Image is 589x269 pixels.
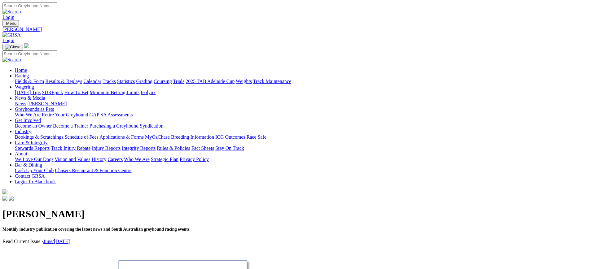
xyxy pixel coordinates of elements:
[2,2,57,9] input: Search
[15,173,45,179] a: Contact GRSA
[2,227,191,232] span: Monthly industry publication covering the latest news and South Australian greyhound racing events.
[15,145,50,151] a: Stewards Reports
[5,45,20,50] img: Close
[171,134,214,140] a: Breeding Information
[15,140,48,145] a: Care & Integrity
[45,79,82,84] a: Results & Replays
[64,90,89,95] a: How To Bet
[15,112,587,118] div: Greyhounds as Pets
[2,57,21,63] img: Search
[2,38,14,43] a: Login
[92,145,121,151] a: Injury Reports
[122,145,156,151] a: Integrity Reports
[140,123,163,128] a: Syndication
[55,168,131,173] a: Chasers Restaurant & Function Centre
[157,145,190,151] a: Rules & Policies
[9,196,14,201] img: twitter.svg
[15,157,53,162] a: We Love Our Dogs
[154,79,172,84] a: Coursing
[15,101,587,106] div: News & Media
[2,20,19,27] button: Toggle navigation
[215,134,245,140] a: ICG Outcomes
[191,145,214,151] a: Fact Sheets
[15,151,27,156] a: About
[15,134,587,140] div: Industry
[15,123,587,129] div: Get Involved
[2,27,587,32] a: [PERSON_NAME]
[15,90,41,95] a: [DATE] Tips
[15,90,587,95] div: Wagering
[43,239,70,244] a: June/[DATE]
[15,134,63,140] a: Bookings & Scratchings
[15,168,54,173] a: Cash Up Your Club
[15,106,54,112] a: Greyhounds as Pets
[124,157,150,162] a: Who We Are
[15,162,42,167] a: Bar & Dining
[24,43,29,48] img: logo-grsa-white.png
[2,196,7,201] img: facebook.svg
[2,208,587,220] h1: [PERSON_NAME]
[145,134,170,140] a: MyOzChase
[83,79,101,84] a: Calendar
[141,90,156,95] a: Isolynx
[99,134,144,140] a: Applications & Forms
[15,73,29,78] a: Racing
[253,79,291,84] a: Track Maintenance
[15,95,45,101] a: News & Media
[2,44,23,50] button: Toggle navigation
[108,157,123,162] a: Careers
[15,145,587,151] div: Care & Integrity
[15,84,34,89] a: Wagering
[64,134,98,140] a: Schedule of Fees
[51,145,90,151] a: Track Injury Rebate
[2,32,21,38] img: GRSA
[90,112,133,117] a: GAP SA Assessments
[42,90,63,95] a: SUREpick
[55,157,90,162] a: Vision and Values
[90,90,139,95] a: Minimum Betting Limits
[15,67,27,73] a: Home
[15,123,52,128] a: Become an Owner
[186,79,235,84] a: 2025 TAB Adelaide Cup
[215,145,244,151] a: Stay On Track
[42,112,88,117] a: Retire Your Greyhound
[15,101,26,106] a: News
[15,129,31,134] a: Industry
[15,168,587,173] div: Bar & Dining
[2,9,21,15] img: Search
[117,79,135,84] a: Statistics
[2,189,7,194] img: logo-grsa-white.png
[91,157,106,162] a: History
[53,123,88,128] a: Become a Trainer
[180,157,209,162] a: Privacy Policy
[236,79,252,84] a: Weights
[27,101,67,106] a: [PERSON_NAME]
[173,79,184,84] a: Trials
[2,15,14,20] a: Login
[15,157,587,162] div: About
[15,179,56,184] a: Login To Blackbook
[246,134,266,140] a: Race Safe
[15,79,44,84] a: Fields & Form
[103,79,116,84] a: Tracks
[136,79,152,84] a: Grading
[15,118,41,123] a: Get Involved
[90,123,138,128] a: Purchasing a Greyhound
[15,79,587,84] div: Racing
[6,21,16,26] span: Menu
[151,157,178,162] a: Strategic Plan
[2,239,587,244] p: Read Current Issue -
[2,50,57,57] input: Search
[15,112,41,117] a: Who We Are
